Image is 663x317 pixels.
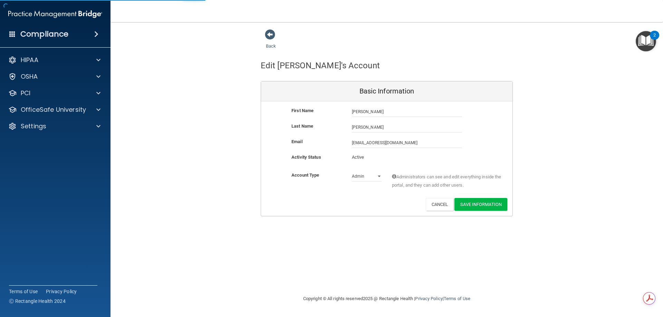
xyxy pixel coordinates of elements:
a: Terms of Use [444,296,470,301]
a: Settings [8,122,100,130]
div: 2 [653,35,656,44]
a: HIPAA [8,56,100,64]
b: Last Name [291,123,313,129]
b: First Name [291,108,314,113]
button: Cancel [426,198,454,211]
a: Privacy Policy [46,288,77,295]
h4: Compliance [20,29,68,39]
div: Basic Information [261,81,512,101]
h4: Edit [PERSON_NAME]'s Account [261,61,380,70]
p: PCI [21,89,30,97]
p: Settings [21,122,46,130]
button: Open Resource Center, 2 new notifications [636,31,656,51]
b: Activity Status [291,155,321,160]
img: PMB logo [8,7,102,21]
a: OSHA [8,72,100,81]
a: Back [266,35,276,49]
p: Active [352,153,382,161]
span: Ⓒ Rectangle Health 2024 [9,298,66,305]
button: Save Information [454,198,507,211]
b: Email [291,139,302,144]
p: OSHA [21,72,38,81]
div: Copyright © All rights reserved 2025 @ Rectangle Health | | [261,288,513,310]
span: Administrators can see and edit everything inside the portal, and they can add other users. [392,173,502,189]
a: Terms of Use [9,288,38,295]
p: OfficeSafe University [21,106,86,114]
a: PCI [8,89,100,97]
a: OfficeSafe University [8,106,100,114]
p: HIPAA [21,56,38,64]
a: Privacy Policy [415,296,442,301]
b: Account Type [291,172,319,178]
